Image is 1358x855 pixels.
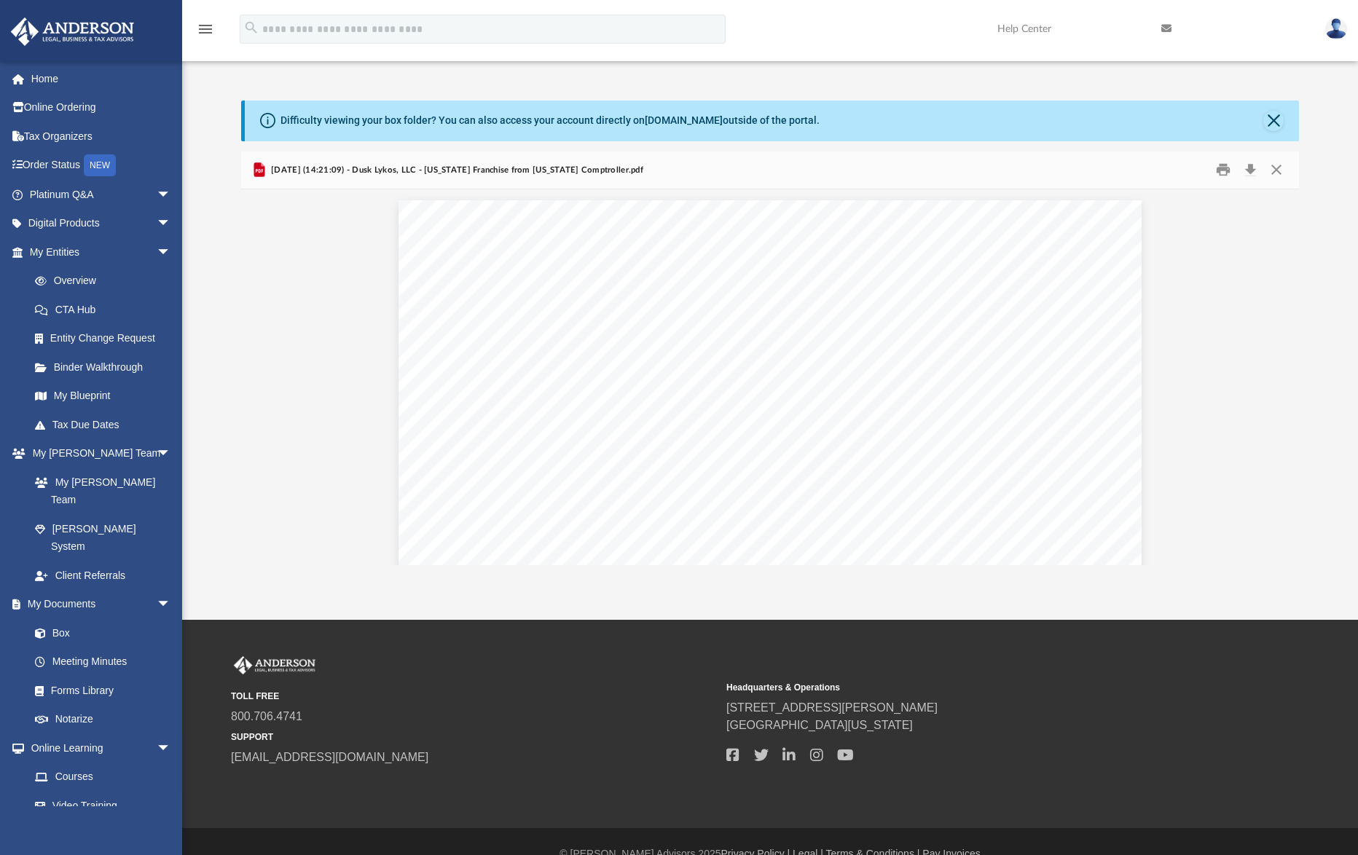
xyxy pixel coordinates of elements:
button: Close [1263,111,1284,131]
div: Difficulty viewing your box folder? You can also access your account directly on outside of the p... [280,113,820,128]
div: NEW [84,154,116,176]
div: Preview [241,151,1300,566]
div: Document Viewer [241,189,1300,565]
i: menu [197,20,214,38]
a: Tax Due Dates [20,410,193,439]
a: Online Learningarrow_drop_down [10,733,186,763]
a: Order StatusNEW [10,151,193,181]
span: arrow_drop_down [157,209,186,239]
img: Anderson Advisors Platinum Portal [7,17,138,46]
button: Print [1209,159,1238,181]
a: 800.706.4741 [231,710,302,722]
a: [PERSON_NAME] System [20,514,186,561]
small: SUPPORT [231,730,716,744]
a: My Documentsarrow_drop_down [10,590,186,619]
a: [EMAIL_ADDRESS][DOMAIN_NAME] [231,751,428,763]
span: arrow_drop_down [157,237,186,267]
a: Digital Productsarrow_drop_down [10,209,193,238]
a: My [PERSON_NAME] Teamarrow_drop_down [10,439,186,468]
button: Enter fullscreen [814,515,846,547]
a: Box [20,618,178,647]
a: Binder Walkthrough [20,352,193,382]
a: Platinum Q&Aarrow_drop_down [10,180,193,209]
a: menu [197,28,214,38]
a: Forms Library [20,676,178,705]
small: Headquarters & Operations [726,681,1212,694]
button: Zoom out [731,515,754,547]
a: Entity Change Request [20,324,193,353]
span: arrow_drop_down [157,439,186,469]
a: [GEOGRAPHIC_DATA][US_STATE] [726,719,913,731]
img: User Pic [1325,18,1347,39]
span: arrow_drop_down [157,733,186,763]
i: search [243,20,259,36]
button: Zoom in [786,515,809,547]
a: CTA Hub [20,295,193,324]
a: Home [10,64,193,93]
span: [DATE] (14:21:09) - Dusk Lykos, LLC - [US_STATE] Franchise from [US_STATE] Comptroller.pdf [268,164,643,177]
a: Tax Organizers [10,122,193,151]
img: Anderson Advisors Platinum Portal [231,656,318,675]
a: [DOMAIN_NAME] [645,114,723,126]
button: Toggle findbar [694,515,726,547]
button: Close [1263,159,1290,181]
span: arrow_drop_down [157,180,186,210]
a: Notarize [20,705,186,734]
a: Video Training [20,791,178,820]
a: Online Ordering [10,93,193,122]
a: Meeting Minutes [20,647,186,677]
div: Current zoom level [754,527,786,536]
a: Overview [20,267,193,296]
a: My Blueprint [20,382,186,411]
button: Download [1237,159,1263,181]
a: My [PERSON_NAME] Team [20,468,178,514]
a: [STREET_ADDRESS][PERSON_NAME] [726,701,938,714]
small: TOLL FREE [231,690,716,703]
a: My Entitiesarrow_drop_down [10,237,193,267]
div: File preview [241,189,1300,565]
a: Client Referrals [20,561,186,590]
a: Courses [20,763,186,792]
span: arrow_drop_down [157,590,186,620]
